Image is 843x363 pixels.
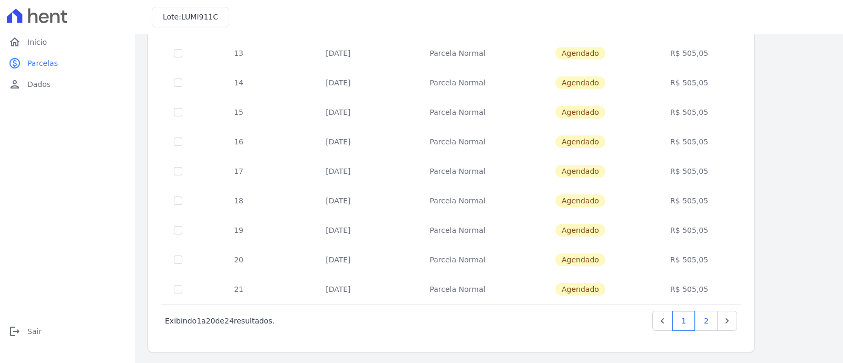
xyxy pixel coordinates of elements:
[4,32,131,53] a: homeInício
[282,68,394,97] td: [DATE]
[27,79,51,90] span: Dados
[8,36,21,48] i: home
[195,186,282,215] td: 18
[555,224,605,237] span: Agendado
[394,245,521,274] td: Parcela Normal
[640,97,739,127] td: R$ 505,05
[282,186,394,215] td: [DATE]
[640,156,739,186] td: R$ 505,05
[394,215,521,245] td: Parcela Normal
[394,186,521,215] td: Parcela Normal
[195,156,282,186] td: 17
[555,253,605,266] span: Agendado
[555,283,605,296] span: Agendado
[195,68,282,97] td: 14
[282,127,394,156] td: [DATE]
[195,245,282,274] td: 20
[195,274,282,304] td: 21
[4,74,131,95] a: personDados
[27,326,42,337] span: Sair
[555,194,605,207] span: Agendado
[165,316,275,326] p: Exibindo a de resultados.
[195,215,282,245] td: 19
[282,215,394,245] td: [DATE]
[640,127,739,156] td: R$ 505,05
[27,58,58,68] span: Parcelas
[555,165,605,178] span: Agendado
[640,68,739,97] td: R$ 505,05
[717,311,737,331] a: Next
[282,245,394,274] td: [DATE]
[640,215,739,245] td: R$ 505,05
[224,317,234,325] span: 24
[555,76,605,89] span: Agendado
[394,68,521,97] td: Parcela Normal
[282,274,394,304] td: [DATE]
[197,317,201,325] span: 1
[8,78,21,91] i: person
[555,106,605,119] span: Agendado
[4,321,131,342] a: logoutSair
[206,317,215,325] span: 20
[195,97,282,127] td: 15
[394,97,521,127] td: Parcela Normal
[672,311,695,331] a: 1
[640,186,739,215] td: R$ 505,05
[282,97,394,127] td: [DATE]
[8,325,21,338] i: logout
[640,274,739,304] td: R$ 505,05
[8,57,21,70] i: paid
[394,127,521,156] td: Parcela Normal
[640,245,739,274] td: R$ 505,05
[163,12,218,23] h3: Lote:
[555,47,605,60] span: Agendado
[282,38,394,68] td: [DATE]
[181,13,218,21] span: LUMI911C
[695,311,718,331] a: 2
[652,311,672,331] a: Previous
[282,156,394,186] td: [DATE]
[555,135,605,148] span: Agendado
[27,37,47,47] span: Início
[394,156,521,186] td: Parcela Normal
[195,38,282,68] td: 13
[4,53,131,74] a: paidParcelas
[640,38,739,68] td: R$ 505,05
[195,127,282,156] td: 16
[394,274,521,304] td: Parcela Normal
[394,38,521,68] td: Parcela Normal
